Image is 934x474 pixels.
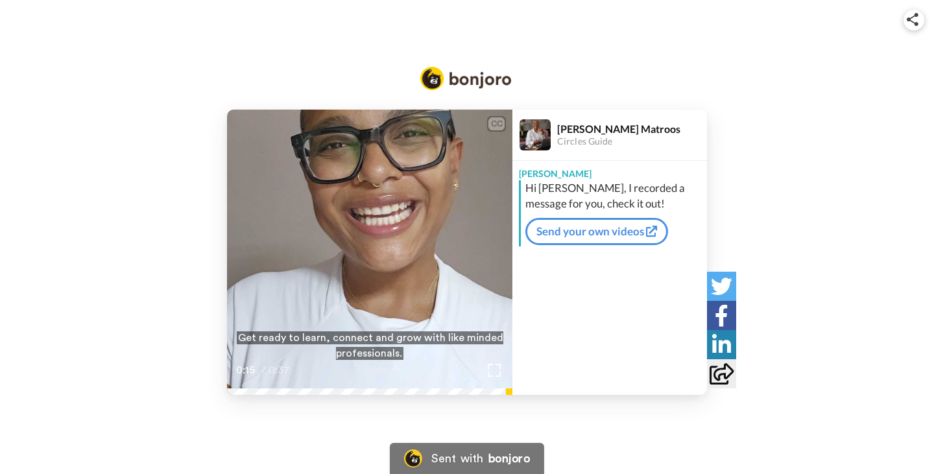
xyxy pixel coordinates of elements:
[907,13,918,26] img: ic_share.svg
[557,123,706,135] div: [PERSON_NAME] Matroos
[237,331,503,360] span: Get ready to learn, connect and grow with like minded professionals.
[512,161,707,180] div: [PERSON_NAME]
[488,117,505,130] div: CC
[557,136,706,147] div: Circles Guide
[236,362,259,378] span: 0:15
[525,218,668,245] a: Send your own videos
[525,180,704,211] div: Hi [PERSON_NAME], I recorded a message for you, check it out!
[420,67,511,90] img: Bonjoro Logo
[269,362,291,378] span: 0:37
[520,119,551,150] img: Profile Image
[488,364,501,377] img: Full screen
[261,362,266,378] span: /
